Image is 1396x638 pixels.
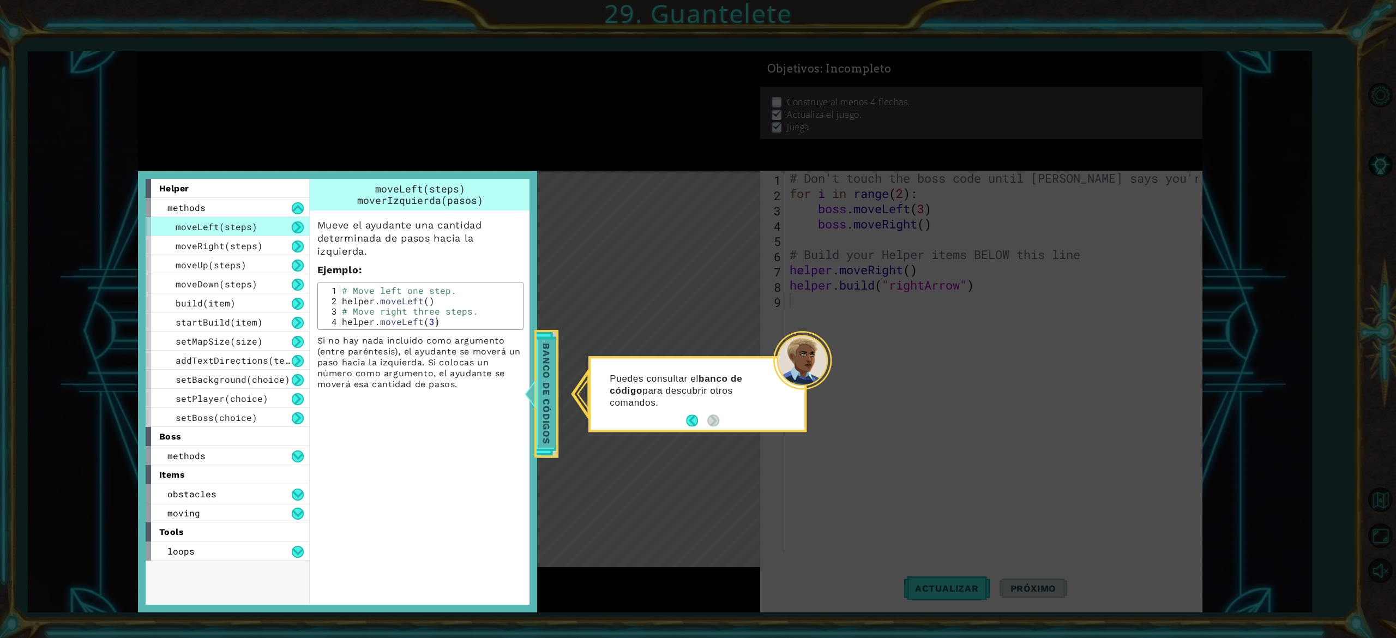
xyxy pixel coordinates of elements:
[146,179,309,198] div: helper
[176,412,257,423] span: setBoss(choice)
[159,183,189,194] span: helper
[167,507,200,519] span: moving
[176,259,246,270] span: moveUp(steps)
[167,488,216,499] span: obstacles
[357,194,483,207] span: moverIzquierda(pasos)
[167,202,206,213] span: methods
[686,415,707,427] button: Back
[321,285,340,296] div: 1
[146,465,309,484] div: items
[167,450,206,461] span: methods
[176,316,263,328] span: startBuild(item)
[159,527,184,537] span: tools
[321,306,340,316] div: 3
[176,393,268,404] span: setPlayer(choice)
[176,240,263,251] span: moveRight(steps)
[176,354,301,366] span: addTextDirections(text)
[167,545,195,557] span: loops
[176,278,257,290] span: moveDown(steps)
[146,427,309,446] div: boss
[310,179,531,210] div: moveLeft(steps)moverIzquierda(pasos)
[610,373,773,409] p: Puedes consultar el para descubrir otros comandos.
[317,219,523,258] p: Mueve el ayudante una cantidad determinada de pasos hacia la izquierda.
[610,374,742,396] strong: banco de código
[317,335,523,390] p: Si no hay nada incluido como argumento (entre paréntesis), el ayudante se moverá un paso hacia la...
[317,264,362,275] strong: :
[317,264,359,275] span: Ejemplo
[321,296,340,306] div: 2
[375,182,465,195] span: moveLeft(steps)
[176,297,236,309] span: build(item)
[176,335,263,347] span: setMapSize(size)
[538,339,555,448] span: Banco de códigos
[159,431,182,442] span: boss
[146,522,309,541] div: tools
[176,221,257,232] span: moveLeft(steps)
[707,415,719,427] button: Next
[321,316,340,327] div: 4
[159,470,185,480] span: items
[176,374,290,385] span: setBackground(choice)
